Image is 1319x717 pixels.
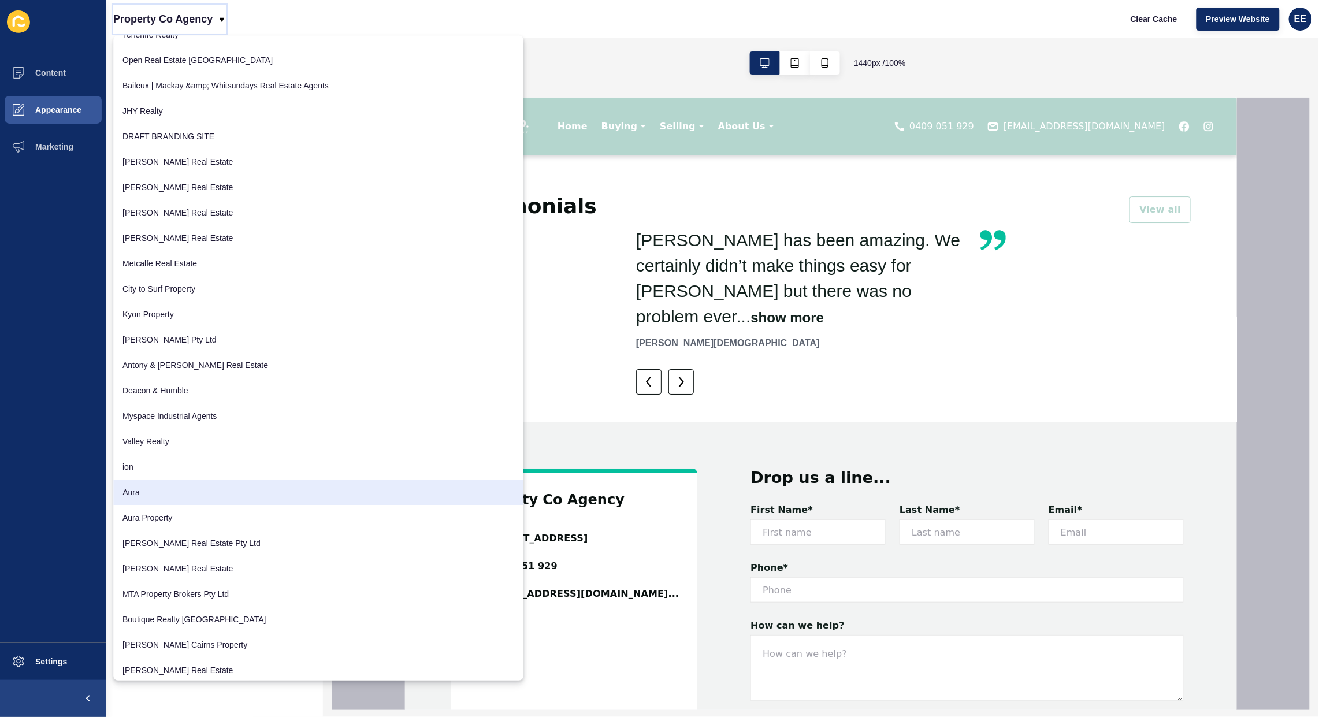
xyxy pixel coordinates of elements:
[1206,13,1270,25] span: Preview Website
[113,556,523,581] a: [PERSON_NAME] Real Estate
[1131,13,1177,25] span: Clear Cache
[113,607,523,632] a: Boutique Realty [GEOGRAPHIC_DATA]
[405,98,1237,710] iframe: To enrich screen reader interactions, please activate Accessibility in Grammarly extension settings
[113,73,523,98] a: Baileux | Mackay &amp; Whitsundays Real Estate Agents
[113,124,523,149] a: DRAFT BRANDING SITE
[231,130,569,233] p: [PERSON_NAME] has been amazing. We certainly didn’t make things easy for [PERSON_NAME] but there ...
[237,279,251,289] img: testimonials left arrow
[724,99,786,125] a: View all
[345,480,779,505] input: Phone
[81,463,153,474] a: 0409 051 929
[113,98,523,124] a: JHY Realty
[113,225,523,251] a: [PERSON_NAME] Real Estate
[113,276,523,302] a: City to Surf Property
[113,403,523,429] a: Myspace Industrial Agents
[345,406,481,419] label: First Name*
[81,435,183,447] p: [STREET_ADDRESS]
[1294,13,1306,25] span: EE
[113,302,523,327] a: Kyon Property
[345,371,779,390] h2: Drop us a line...
[1121,8,1187,31] button: Clear Cache
[113,530,523,556] a: [PERSON_NAME] Real Estate Pty Ltd
[231,240,569,251] p: [PERSON_NAME][DEMOGRAPHIC_DATA]
[113,657,523,683] a: [PERSON_NAME] Real Estate
[113,149,523,174] a: [PERSON_NAME] Real Estate
[644,406,779,419] label: Email*
[113,352,523,378] a: Antony & [PERSON_NAME] Real Estate
[81,491,274,502] a: [EMAIL_ADDRESS][DOMAIN_NAME]...
[113,378,523,403] a: Deacon & Humble
[345,207,419,233] button: show more
[854,57,906,69] span: 1440 px / 100 %
[345,422,481,447] input: First name
[113,429,523,454] a: Valley Realty
[644,422,779,447] input: Email
[1197,8,1280,31] button: Preview Website
[113,5,213,34] p: Property Co Agency
[65,394,220,411] h3: Property Co Agency
[113,632,523,657] a: [PERSON_NAME] Cairns Property
[495,406,630,419] label: Last Name*
[345,463,779,477] label: Phone*
[113,200,523,225] a: [PERSON_NAME] Real Estate
[113,47,523,73] a: Open Real Estate [GEOGRAPHIC_DATA]
[113,454,523,480] a: ion
[113,327,523,352] a: [PERSON_NAME] Pty Ltd
[113,480,523,505] a: Aura
[113,581,523,607] a: MTA Property Brokers Pty Ltd
[495,422,630,447] input: Last name
[345,521,779,535] label: How can we help?
[113,505,523,530] a: Aura Property
[269,279,283,289] img: testimonials right arrow
[113,251,523,276] a: Metcalfe Real Estate
[113,174,523,200] a: [PERSON_NAME] Real Estate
